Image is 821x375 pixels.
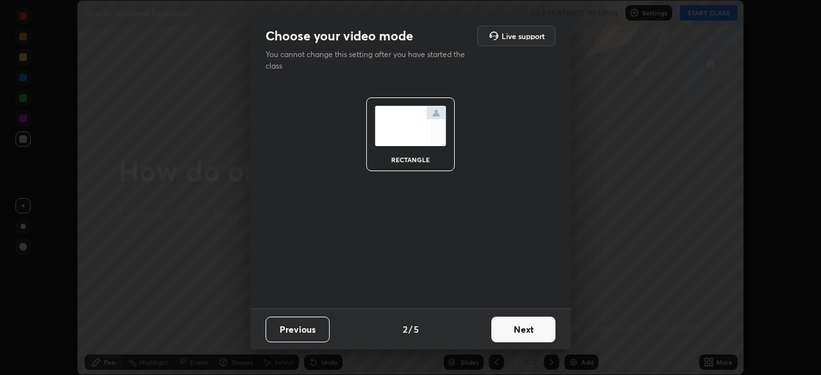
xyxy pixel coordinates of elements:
[266,49,473,72] p: You cannot change this setting after you have started the class
[266,28,413,44] h2: Choose your video mode
[266,317,330,342] button: Previous
[491,317,555,342] button: Next
[409,322,412,336] h4: /
[375,106,446,146] img: normalScreenIcon.ae25ed63.svg
[502,32,545,40] h5: Live support
[385,156,436,163] div: rectangle
[403,322,407,336] h4: 2
[414,322,419,336] h4: 5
